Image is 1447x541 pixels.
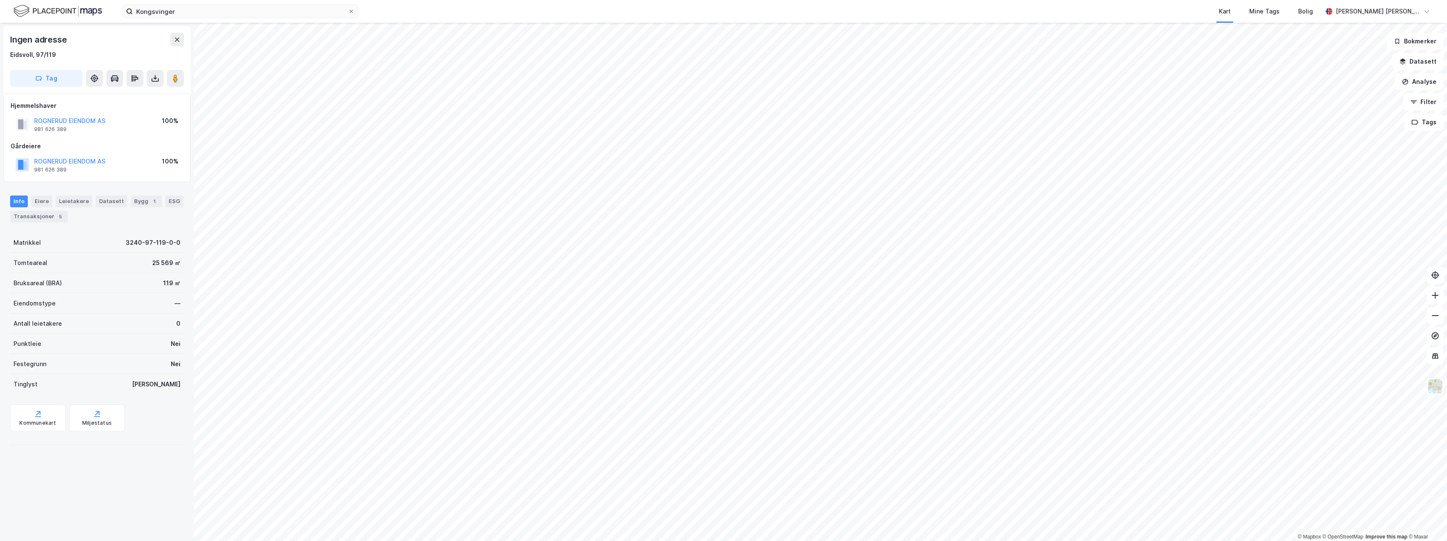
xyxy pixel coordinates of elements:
[175,298,180,308] div: —
[34,126,67,133] div: 981 626 389
[165,196,183,207] div: ESG
[131,196,162,207] div: Bygg
[1387,33,1444,50] button: Bokmerker
[1298,534,1321,540] a: Mapbox
[171,339,180,349] div: Nei
[13,258,47,268] div: Tomteareal
[1298,6,1313,16] div: Bolig
[1405,501,1447,541] div: Kontrollprogram for chat
[11,101,183,111] div: Hjemmelshaver
[10,196,28,207] div: Info
[162,156,178,166] div: 100%
[13,339,41,349] div: Punktleie
[10,211,68,222] div: Transaksjoner
[10,70,83,87] button: Tag
[13,278,62,288] div: Bruksareal (BRA)
[11,141,183,151] div: Gårdeiere
[1427,378,1443,394] img: Z
[13,238,41,248] div: Matrikkel
[126,238,180,248] div: 3240-97-119-0-0
[1336,6,1420,16] div: [PERSON_NAME] [PERSON_NAME]
[13,359,46,369] div: Festegrunn
[1404,114,1444,131] button: Tags
[1395,73,1444,90] button: Analyse
[171,359,180,369] div: Nei
[133,5,348,18] input: Søk på adresse, matrikkel, gårdeiere, leietakere eller personer
[10,50,56,60] div: Eidsvoll, 97/119
[132,379,180,389] div: [PERSON_NAME]
[31,196,52,207] div: Eiere
[162,116,178,126] div: 100%
[96,196,127,207] div: Datasett
[13,379,38,389] div: Tinglyst
[19,420,56,426] div: Kommunekart
[1323,534,1364,540] a: OpenStreetMap
[1392,53,1444,70] button: Datasett
[34,166,67,173] div: 981 626 389
[56,212,65,221] div: 5
[82,420,112,426] div: Miljøstatus
[176,319,180,329] div: 0
[1249,6,1280,16] div: Mine Tags
[10,33,68,46] div: Ingen adresse
[1366,534,1407,540] a: Improve this map
[1403,94,1444,110] button: Filter
[1219,6,1231,16] div: Kart
[13,319,62,329] div: Antall leietakere
[13,4,102,19] img: logo.f888ab2527a4732fd821a326f86c7f29.svg
[1405,501,1447,541] iframe: Chat Widget
[13,298,56,308] div: Eiendomstype
[152,258,180,268] div: 25 569 ㎡
[163,278,180,288] div: 119 ㎡
[56,196,92,207] div: Leietakere
[150,197,159,206] div: 1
